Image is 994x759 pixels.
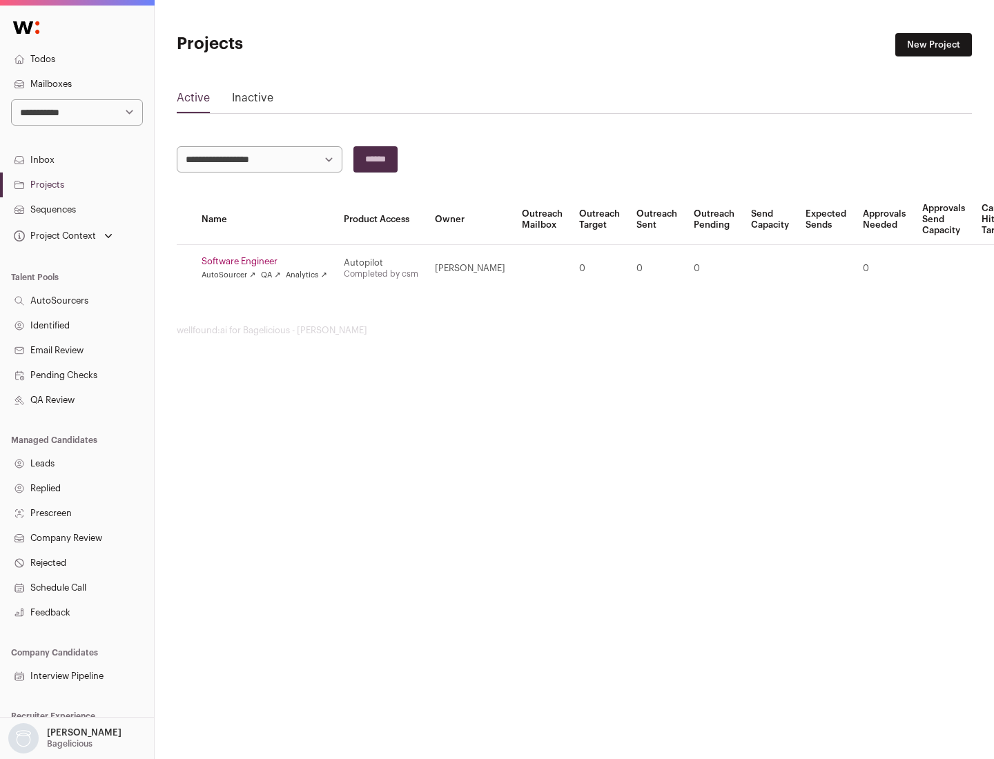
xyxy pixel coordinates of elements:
[232,90,273,112] a: Inactive
[685,245,743,293] td: 0
[914,195,973,245] th: Approvals Send Capacity
[8,723,39,753] img: nopic.png
[47,727,121,738] p: [PERSON_NAME]
[202,270,255,281] a: AutoSourcer ↗
[202,256,327,267] a: Software Engineer
[743,195,797,245] th: Send Capacity
[427,195,514,245] th: Owner
[895,33,972,57] a: New Project
[628,195,685,245] th: Outreach Sent
[427,245,514,293] td: [PERSON_NAME]
[6,14,47,41] img: Wellfound
[344,257,418,268] div: Autopilot
[855,245,914,293] td: 0
[571,245,628,293] td: 0
[797,195,855,245] th: Expected Sends
[11,226,115,246] button: Open dropdown
[193,195,335,245] th: Name
[177,90,210,112] a: Active
[685,195,743,245] th: Outreach Pending
[261,270,280,281] a: QA ↗
[571,195,628,245] th: Outreach Target
[177,33,442,55] h1: Projects
[855,195,914,245] th: Approvals Needed
[11,230,96,241] div: Project Context
[286,270,327,281] a: Analytics ↗
[335,195,427,245] th: Product Access
[514,195,571,245] th: Outreach Mailbox
[47,738,92,749] p: Bagelicious
[344,270,418,278] a: Completed by csm
[6,723,124,753] button: Open dropdown
[628,245,685,293] td: 0
[177,325,972,336] footer: wellfound:ai for Bagelicious - [PERSON_NAME]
